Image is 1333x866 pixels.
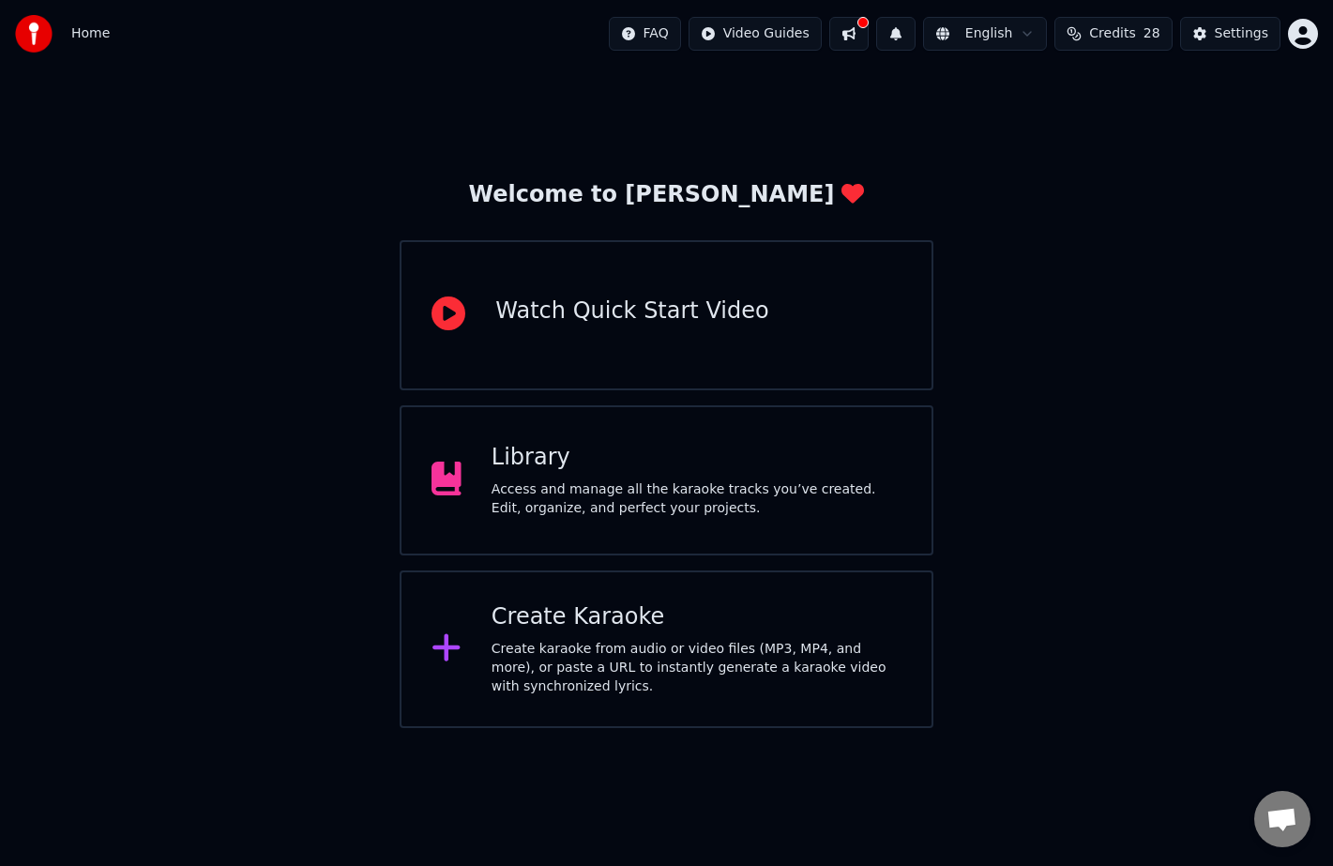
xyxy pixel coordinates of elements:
[492,443,901,473] div: Library
[469,180,865,210] div: Welcome to [PERSON_NAME]
[492,602,901,632] div: Create Karaoke
[1254,791,1310,847] a: Open chat
[15,15,53,53] img: youka
[609,17,681,51] button: FAQ
[1144,24,1160,43] span: 28
[1054,17,1172,51] button: Credits28
[689,17,822,51] button: Video Guides
[1215,24,1268,43] div: Settings
[71,24,110,43] nav: breadcrumb
[495,296,768,327] div: Watch Quick Start Video
[71,24,110,43] span: Home
[1180,17,1280,51] button: Settings
[1089,24,1135,43] span: Credits
[492,640,901,696] div: Create karaoke from audio or video files (MP3, MP4, and more), or paste a URL to instantly genera...
[492,480,901,518] div: Access and manage all the karaoke tracks you’ve created. Edit, organize, and perfect your projects.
